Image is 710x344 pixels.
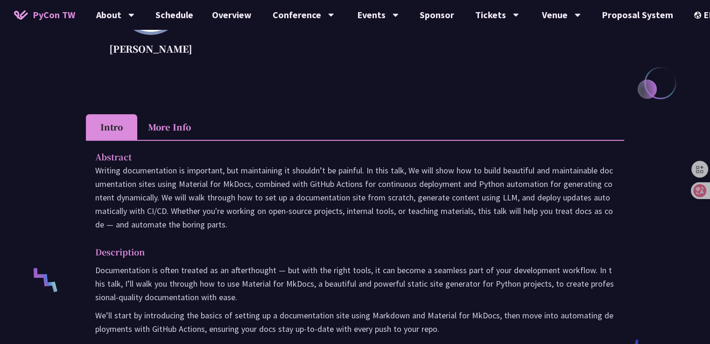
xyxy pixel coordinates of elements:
[95,309,615,336] p: We’ll start by introducing the basics of setting up a documentation site using Markdown and Mater...
[33,8,75,22] span: PyCon TW
[95,245,596,259] p: Description
[137,114,202,140] li: More Info
[694,12,703,19] img: Locale Icon
[109,42,192,56] p: [PERSON_NAME]
[86,114,137,140] li: Intro
[95,150,596,164] p: Abstract
[95,263,615,304] p: Documentation is often treated as an afterthought — but with the right tools, it can become a sea...
[5,3,84,27] a: PyCon TW
[14,10,28,20] img: Home icon of PyCon TW 2025
[95,164,615,231] p: Writing documentation is important, but maintaining it shouldn’t be painful. In this talk, We wil...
